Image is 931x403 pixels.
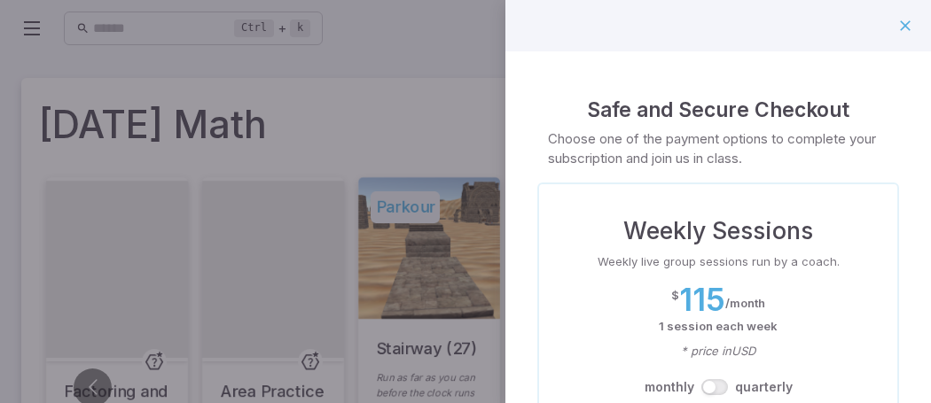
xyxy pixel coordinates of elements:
label: quarterly [735,378,793,396]
h4: Safe and Secure Checkout [587,94,849,126]
p: * price in USD [553,343,883,360]
p: Choose one of the payment options to complete your subscription and join us in class. [548,129,888,168]
p: 1 session each week [553,318,883,336]
h3: Weekly Sessions [553,213,883,248]
h2: 115 [679,282,725,318]
p: $ [671,287,679,305]
label: month ly [645,378,694,396]
p: Weekly live group sessions run by a coach. [553,253,883,271]
p: / month [725,295,765,313]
